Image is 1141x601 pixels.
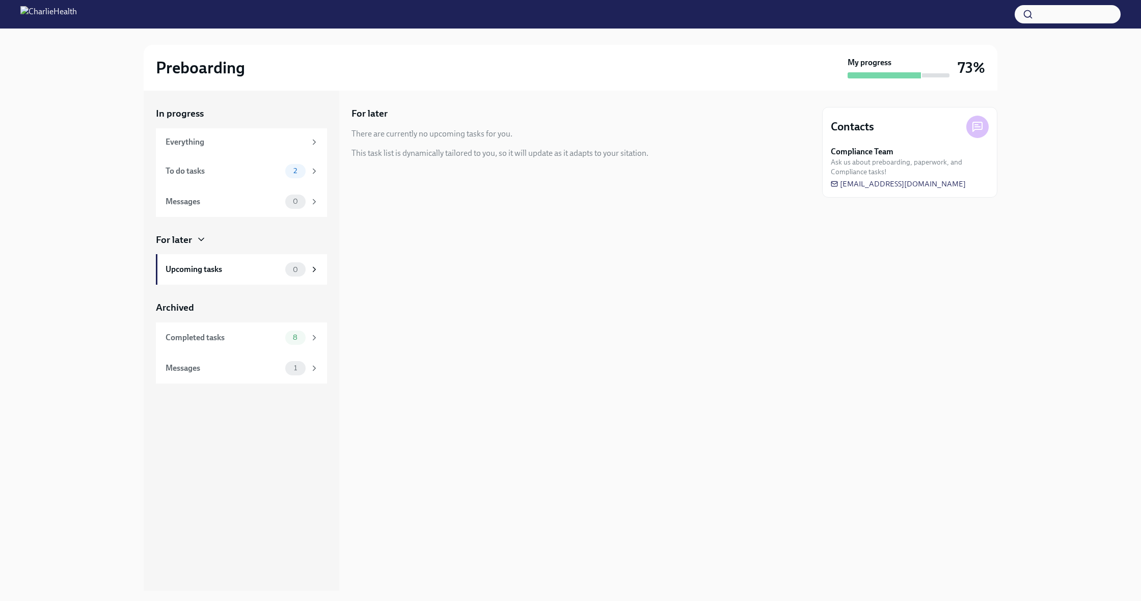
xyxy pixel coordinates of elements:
a: Everything [156,128,327,156]
h2: Preboarding [156,58,245,78]
a: Completed tasks8 [156,322,327,353]
a: Archived [156,301,327,314]
span: Ask us about preboarding, paperwork, and Compliance tasks! [831,157,989,177]
div: Completed tasks [166,332,281,343]
span: 1 [288,364,303,372]
div: Messages [166,363,281,374]
img: CharlieHealth [20,6,77,22]
h3: 73% [958,59,985,77]
div: There are currently no upcoming tasks for you. [351,128,512,140]
div: Messages [166,196,281,207]
strong: Compliance Team [831,146,893,157]
a: In progress [156,107,327,120]
div: For later [156,233,192,247]
a: Messages1 [156,353,327,384]
div: To do tasks [166,166,281,177]
a: Messages0 [156,186,327,217]
div: This task list is dynamically tailored to you, so it will update as it adapts to your sitation. [351,148,648,159]
span: 0 [287,266,304,274]
a: To do tasks2 [156,156,327,186]
div: Everything [166,136,306,148]
h5: For later [351,107,388,120]
div: Upcoming tasks [166,264,281,275]
h4: Contacts [831,119,874,134]
a: For later [156,233,327,247]
strong: My progress [848,57,891,68]
span: 2 [287,167,303,175]
a: Upcoming tasks0 [156,254,327,285]
span: 0 [287,198,304,205]
span: 8 [287,334,304,341]
a: [EMAIL_ADDRESS][DOMAIN_NAME] [831,179,966,189]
